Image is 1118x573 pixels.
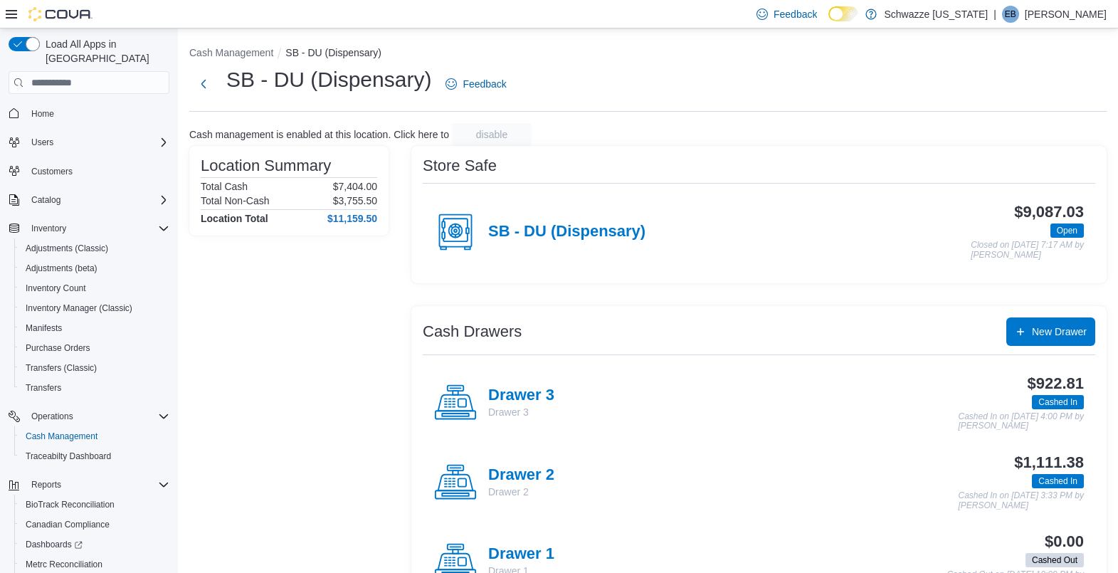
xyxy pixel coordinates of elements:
h4: Drawer 2 [488,466,554,485]
img: Cova [28,7,93,21]
button: Inventory [3,219,175,238]
span: Customers [31,166,73,177]
span: Feedback [774,7,817,21]
span: Metrc Reconciliation [20,556,169,573]
span: Open [1057,224,1077,237]
span: Users [31,137,53,148]
h4: $11,159.50 [327,213,377,224]
button: Transfers (Classic) [14,358,175,378]
h3: Store Safe [423,157,497,174]
button: Operations [3,406,175,426]
button: Customers [3,161,175,182]
span: Dark Mode [828,21,829,22]
h4: Location Total [201,213,268,224]
a: Home [26,105,60,122]
p: Drawer 2 [488,485,554,499]
span: Cashed Out [1025,553,1084,567]
button: Catalog [26,191,66,209]
button: Canadian Compliance [14,515,175,535]
a: Transfers (Classic) [20,359,102,377]
span: Cashed In [1032,474,1084,488]
span: Canadian Compliance [26,519,110,530]
h3: $1,111.38 [1014,454,1084,471]
span: Purchase Orders [20,340,169,357]
a: Inventory Manager (Classic) [20,300,138,317]
button: Catalog [3,190,175,210]
p: Cash management is enabled at this location. Click here to [189,129,449,140]
span: Operations [26,408,169,425]
span: BioTrack Reconciliation [20,496,169,513]
button: Reports [3,475,175,495]
button: Manifests [14,318,175,338]
span: Reports [26,476,169,493]
a: BioTrack Reconciliation [20,496,120,513]
span: Adjustments (beta) [26,263,97,274]
span: Inventory [26,220,169,237]
span: Customers [26,162,169,180]
button: Users [26,134,59,151]
span: Open [1050,224,1084,238]
a: Traceabilty Dashboard [20,448,117,465]
a: Inventory Count [20,280,92,297]
nav: An example of EuiBreadcrumbs [189,46,1107,63]
a: Dashboards [20,536,88,553]
p: Cashed In on [DATE] 4:00 PM by [PERSON_NAME] [958,412,1084,431]
span: Cash Management [26,431,97,442]
p: Drawer 3 [488,405,554,419]
span: Traceabilty Dashboard [20,448,169,465]
span: Manifests [26,322,62,334]
h6: Total Cash [201,181,248,192]
button: Traceabilty Dashboard [14,446,175,466]
a: Feedback [440,70,512,98]
h4: SB - DU (Dispensary) [488,223,645,241]
h3: Cash Drawers [423,323,522,340]
button: Home [3,102,175,123]
a: Metrc Reconciliation [20,556,108,573]
input: Dark Mode [828,6,858,21]
span: Cashed Out [1032,554,1077,567]
span: Catalog [31,194,60,206]
h3: Location Summary [201,157,331,174]
p: $7,404.00 [333,181,377,192]
button: Adjustments (Classic) [14,238,175,258]
span: Transfers [20,379,169,396]
button: Cash Management [14,426,175,446]
span: Inventory Manager (Classic) [20,300,169,317]
span: New Drawer [1032,325,1087,339]
button: Inventory Count [14,278,175,298]
p: Closed on [DATE] 7:17 AM by [PERSON_NAME] [971,241,1084,260]
a: Customers [26,163,78,180]
span: Cashed In [1032,395,1084,409]
span: Inventory Count [26,283,86,294]
button: Next [189,70,218,98]
span: Metrc Reconciliation [26,559,102,570]
h4: Drawer 1 [488,545,554,564]
span: Adjustments (Classic) [20,240,169,257]
span: Transfers (Classic) [20,359,169,377]
a: Cash Management [20,428,103,445]
span: Feedback [463,77,506,91]
span: Adjustments (Classic) [26,243,108,254]
span: Reports [31,479,61,490]
h1: SB - DU (Dispensary) [226,65,431,94]
a: Adjustments (Classic) [20,240,114,257]
span: Manifests [20,320,169,337]
button: Reports [26,476,67,493]
span: BioTrack Reconciliation [26,499,115,510]
h3: $9,087.03 [1014,204,1084,221]
span: Inventory Count [20,280,169,297]
span: Users [26,134,169,151]
p: | [993,6,996,23]
a: Transfers [20,379,67,396]
button: disable [452,123,532,146]
button: SB - DU (Dispensary) [285,47,381,58]
h6: Total Non-Cash [201,195,270,206]
button: Inventory Manager (Classic) [14,298,175,318]
button: New Drawer [1006,317,1095,346]
div: Emily Bunny [1002,6,1019,23]
button: Purchase Orders [14,338,175,358]
span: Inventory [31,223,66,234]
a: Purchase Orders [20,340,96,357]
button: Transfers [14,378,175,398]
button: Operations [26,408,79,425]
